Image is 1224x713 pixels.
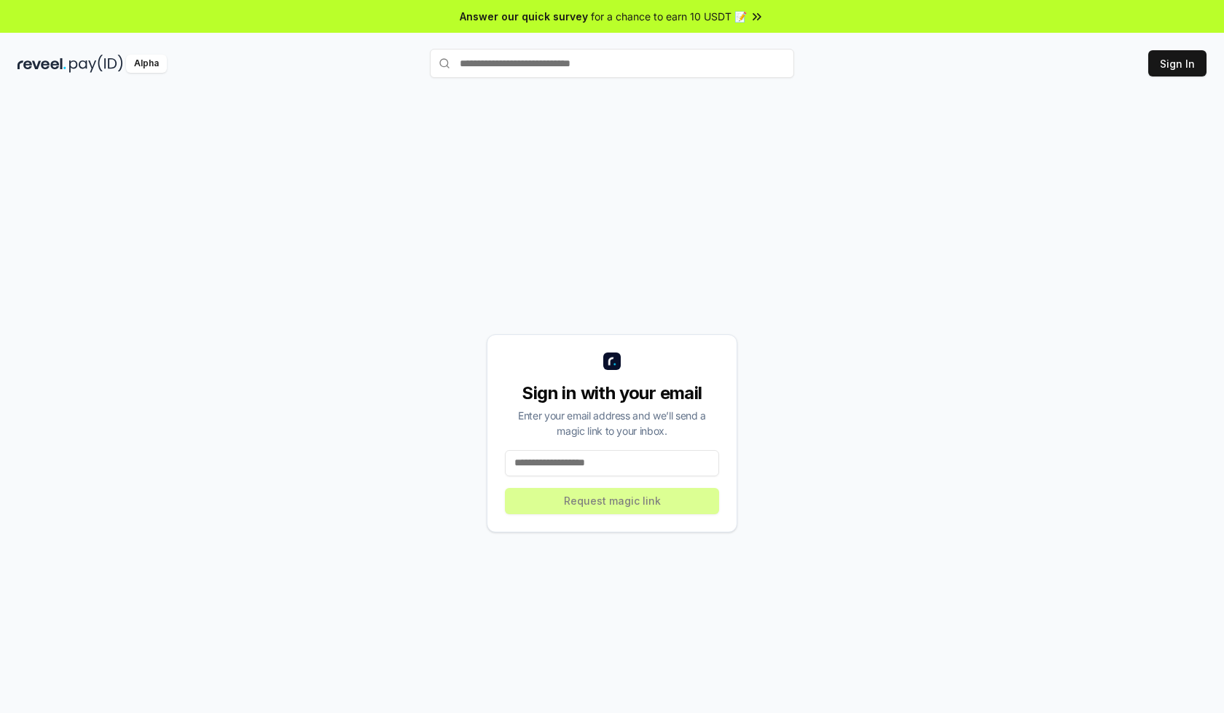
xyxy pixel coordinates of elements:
[460,9,588,24] span: Answer our quick survey
[603,352,621,370] img: logo_small
[126,55,167,73] div: Alpha
[1148,50,1207,76] button: Sign In
[69,55,123,73] img: pay_id
[505,408,719,438] div: Enter your email address and we’ll send a magic link to your inbox.
[505,382,719,405] div: Sign in with your email
[591,9,747,24] span: for a chance to earn 10 USDT 📝
[17,55,66,73] img: reveel_dark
